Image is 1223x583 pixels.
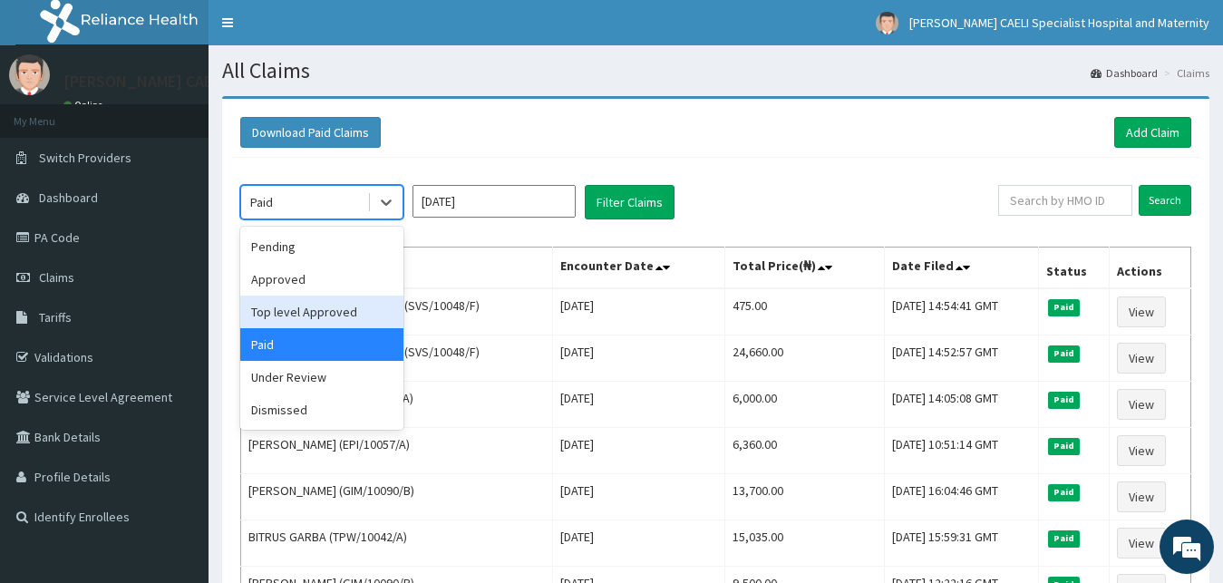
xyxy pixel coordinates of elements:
[876,12,898,34] img: User Image
[725,288,885,335] td: 475.00
[240,296,403,328] div: Top level Approved
[1091,65,1158,81] a: Dashboard
[1038,248,1109,289] th: Status
[1048,438,1081,454] span: Paid
[1117,481,1166,512] a: View
[250,193,273,211] div: Paid
[1117,435,1166,466] a: View
[725,474,885,520] td: 13,700.00
[725,428,885,474] td: 6,360.00
[1139,185,1191,216] input: Search
[39,150,131,166] span: Switch Providers
[885,428,1039,474] td: [DATE] 10:51:14 GMT
[297,9,341,53] div: Minimize live chat window
[553,335,725,382] td: [DATE]
[1048,392,1081,408] span: Paid
[1110,248,1191,289] th: Actions
[240,117,381,148] button: Download Paid Claims
[725,382,885,428] td: 6,000.00
[885,248,1039,289] th: Date Filed
[1117,389,1166,420] a: View
[9,54,50,95] img: User Image
[63,99,107,112] a: Online
[240,263,403,296] div: Approved
[39,269,74,286] span: Claims
[9,390,345,453] textarea: Type your message and hit 'Enter'
[553,520,725,567] td: [DATE]
[241,474,553,520] td: [PERSON_NAME] (GIM/10090/B)
[1117,296,1166,327] a: View
[240,328,403,361] div: Paid
[413,185,576,218] input: Select Month and Year
[885,474,1039,520] td: [DATE] 16:04:46 GMT
[241,428,553,474] td: [PERSON_NAME] (EPI/10057/A)
[39,189,98,206] span: Dashboard
[553,288,725,335] td: [DATE]
[240,230,403,263] div: Pending
[1160,65,1209,81] li: Claims
[725,335,885,382] td: 24,660.00
[1117,343,1166,374] a: View
[94,102,305,125] div: Chat with us now
[63,73,464,90] p: [PERSON_NAME] CAELI Specialist Hospital and Maternity
[998,185,1132,216] input: Search by HMO ID
[105,176,250,359] span: We're online!
[553,382,725,428] td: [DATE]
[222,59,1209,83] h1: All Claims
[34,91,73,136] img: d_794563401_company_1708531726252_794563401
[1117,528,1166,559] a: View
[1048,530,1081,547] span: Paid
[885,335,1039,382] td: [DATE] 14:52:57 GMT
[725,520,885,567] td: 15,035.00
[553,428,725,474] td: [DATE]
[585,185,675,219] button: Filter Claims
[885,382,1039,428] td: [DATE] 14:05:08 GMT
[1048,299,1081,316] span: Paid
[1048,484,1081,500] span: Paid
[240,394,403,426] div: Dismissed
[909,15,1209,31] span: [PERSON_NAME] CAELI Specialist Hospital and Maternity
[1048,345,1081,362] span: Paid
[553,474,725,520] td: [DATE]
[1114,117,1191,148] a: Add Claim
[240,361,403,394] div: Under Review
[553,248,725,289] th: Encounter Date
[885,288,1039,335] td: [DATE] 14:54:41 GMT
[725,248,885,289] th: Total Price(₦)
[885,520,1039,567] td: [DATE] 15:59:31 GMT
[39,309,72,326] span: Tariffs
[241,520,553,567] td: BITRUS GARBA (TPW/10042/A)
